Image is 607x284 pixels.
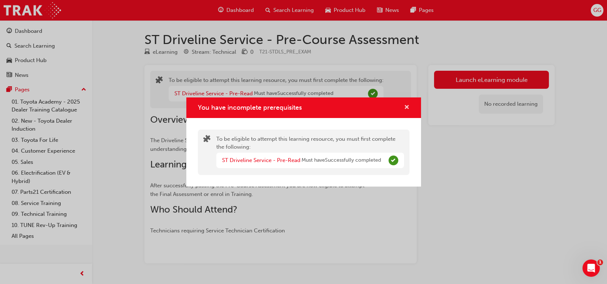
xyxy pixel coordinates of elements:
a: ST Driveline Service - Pre-Read [222,157,300,163]
span: puzzle-icon [203,136,211,144]
button: cross-icon [404,103,409,112]
span: Complete [389,156,398,165]
span: cross-icon [404,105,409,111]
span: You have incomplete prerequisites [198,104,302,112]
span: Must have Successfully completed [302,156,381,165]
iframe: Intercom live chat [582,259,600,277]
span: 1 [597,259,603,265]
div: To be eligible to attempt this learning resource, you must first complete the following: [216,135,404,170]
div: You have incomplete prerequisites [186,97,421,187]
